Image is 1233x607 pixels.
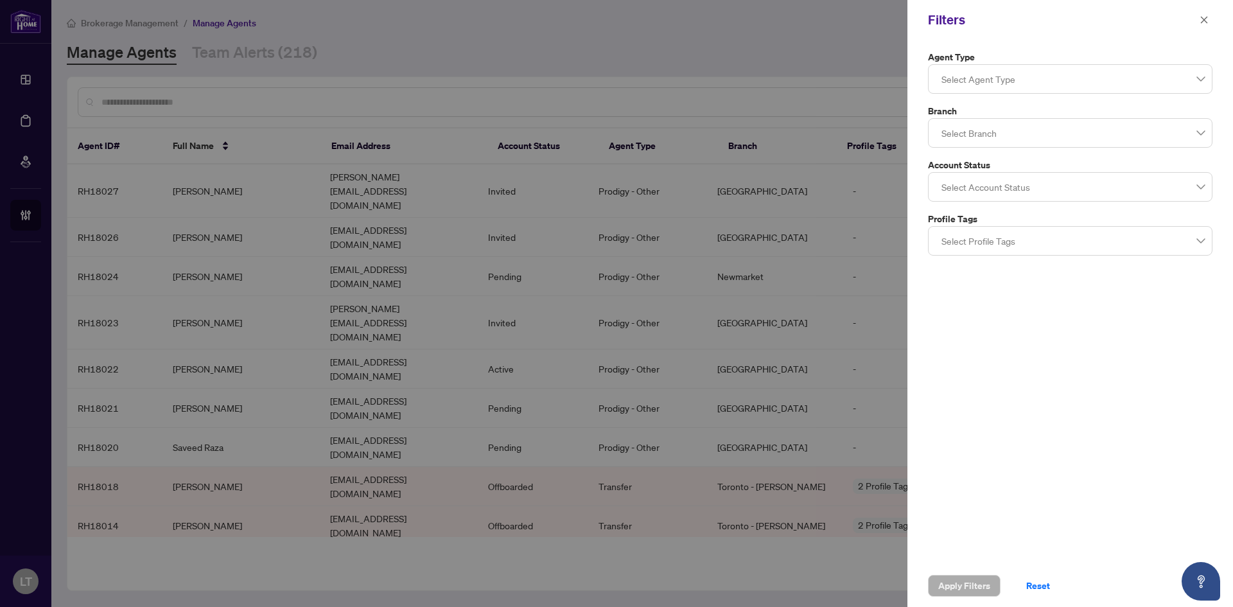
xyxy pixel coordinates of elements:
[928,212,1212,226] label: Profile Tags
[928,575,1001,597] button: Apply Filters
[1182,562,1220,601] button: Open asap
[928,50,1212,64] label: Agent Type
[928,104,1212,118] label: Branch
[928,10,1196,30] div: Filters
[1200,15,1209,24] span: close
[928,158,1212,172] label: Account Status
[1026,576,1050,596] span: Reset
[1016,575,1060,597] button: Reset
